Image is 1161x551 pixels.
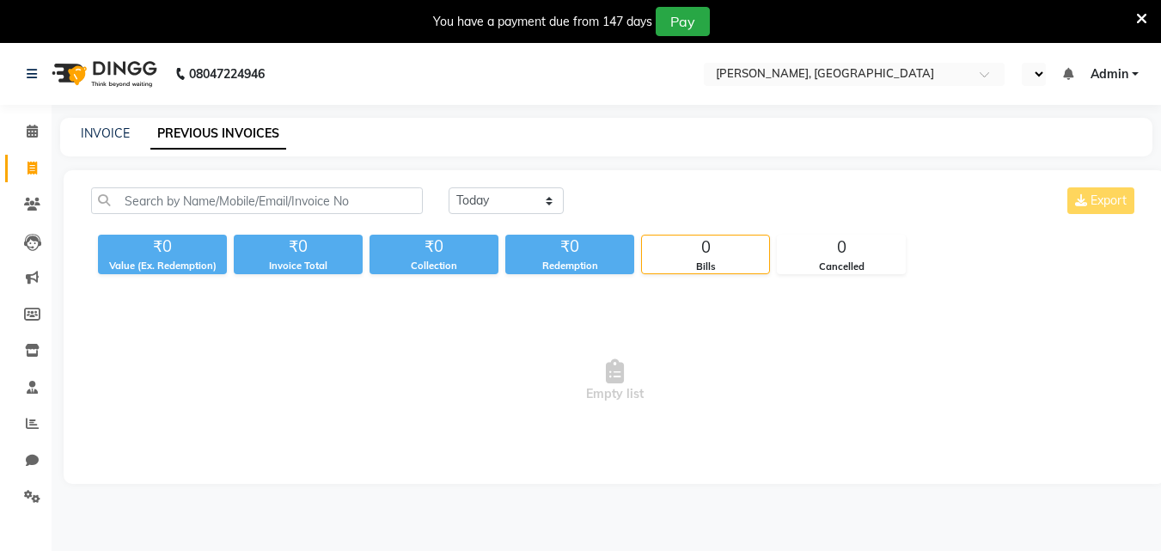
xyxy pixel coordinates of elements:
[433,13,652,31] div: You have a payment due from 147 days
[44,50,162,98] img: logo
[505,259,634,273] div: Redemption
[91,187,423,214] input: Search by Name/Mobile/Email/Invoice No
[505,235,634,259] div: ₹0
[98,235,227,259] div: ₹0
[150,119,286,150] a: PREVIOUS INVOICES
[91,295,1138,467] span: Empty list
[642,236,769,260] div: 0
[370,259,498,273] div: Collection
[234,235,363,259] div: ₹0
[778,260,905,274] div: Cancelled
[234,259,363,273] div: Invoice Total
[1091,65,1128,83] span: Admin
[656,7,710,36] button: Pay
[642,260,769,274] div: Bills
[81,126,130,141] a: INVOICE
[370,235,498,259] div: ₹0
[189,50,265,98] b: 08047224946
[778,236,905,260] div: 0
[98,259,227,273] div: Value (Ex. Redemption)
